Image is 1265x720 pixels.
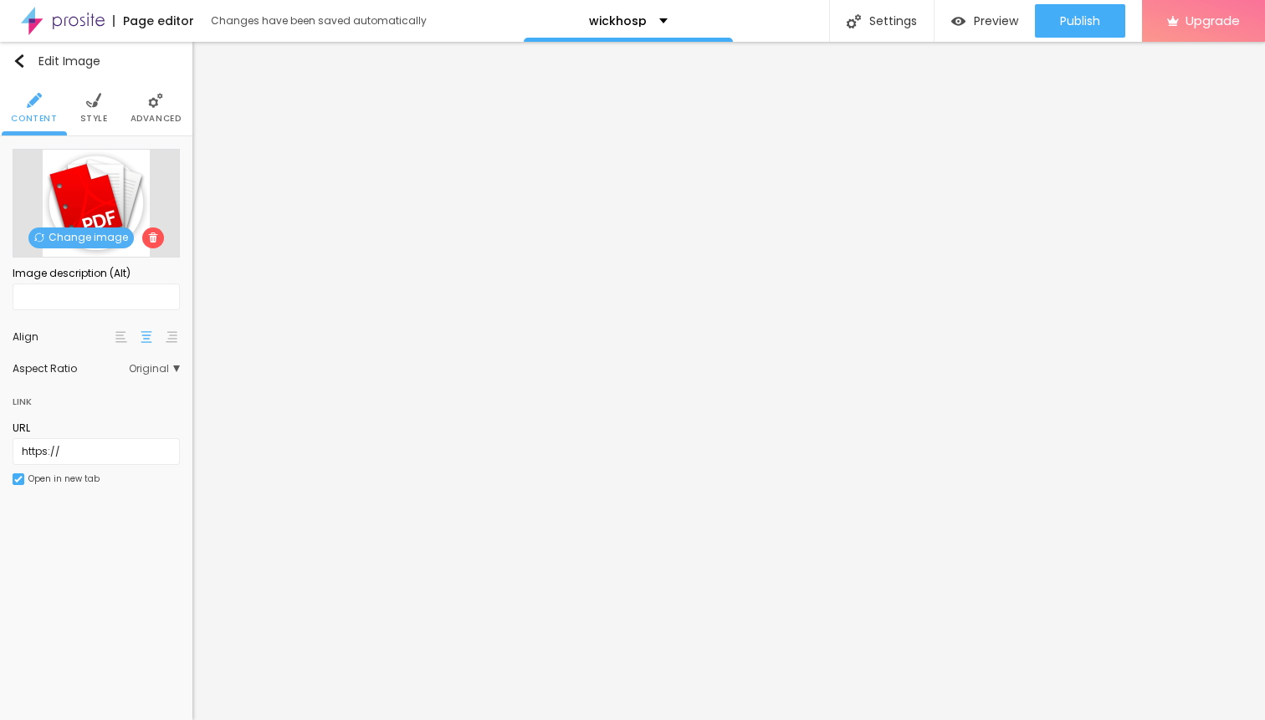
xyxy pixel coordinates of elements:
img: Icone [27,93,42,108]
button: Publish [1035,4,1125,38]
img: Icone [86,93,101,108]
iframe: Editor [192,42,1265,720]
img: Icone [148,232,158,243]
span: Upgrade [1186,13,1240,28]
span: Original [129,364,180,374]
div: Edit Image [13,54,100,68]
div: Changes have been saved automatically [211,16,427,26]
img: paragraph-left-align.svg [115,331,127,343]
span: Style [80,115,108,123]
img: Icone [34,232,44,243]
p: wickhosp [589,15,647,27]
span: Publish [1060,14,1100,28]
img: Icone [14,475,23,483]
button: Preview [935,4,1035,38]
img: paragraph-center-align.svg [141,331,152,343]
div: Image description (Alt) [13,266,180,281]
div: Open in new tab [28,475,100,483]
div: Link [13,392,32,411]
div: Aspect Ratio [13,364,129,374]
div: URL [13,421,180,436]
img: Icone [13,54,26,68]
img: paragraph-right-align.svg [166,331,177,343]
span: Advanced [131,115,182,123]
img: view-1.svg [951,14,965,28]
img: Icone [847,14,861,28]
div: Align [13,332,113,342]
span: Change image [28,227,134,248]
span: Preview [974,14,1018,28]
div: Page editor [113,15,194,27]
span: Content [11,115,57,123]
img: Icone [148,93,163,108]
div: Link [13,382,180,412]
